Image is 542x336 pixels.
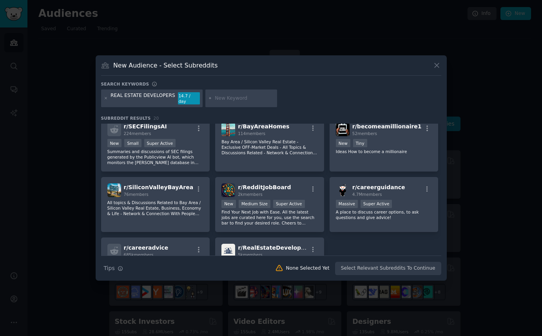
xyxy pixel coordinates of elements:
[107,149,204,165] p: Summaries and discussions of SEC filings generated by the Publicview AI bot, which monitors the [...
[124,131,151,136] span: 224 members
[104,264,115,272] span: Tips
[107,139,122,147] div: New
[221,139,318,155] p: Bay Area / Silicon Valley Real Estate - Exclusive OFF-Market Deals - All Topics & Discussions Rel...
[221,183,235,197] img: RedditJobBoard
[124,139,141,147] div: Small
[124,184,194,190] span: r/ SiliconValleyBayArea
[154,116,159,121] span: 20
[101,261,126,275] button: Tips
[124,252,154,257] span: 685k members
[124,123,167,130] span: r/ SECFilingsAI
[286,265,330,272] div: None Selected Yet
[107,200,204,216] p: All topics & Discussions Related to Bay Area / Silicon Valley Real Estate, Business, Economy & Li...
[215,95,274,102] input: New Keyword
[221,200,236,208] div: New
[336,209,432,220] p: A place to discuss career options, to ask questions and give advice!
[221,122,235,136] img: BayAreaHomes
[238,252,263,257] span: 5k members
[178,92,200,105] div: 14.7 / day
[352,131,377,136] span: 52 members
[352,192,382,197] span: 4.7M members
[124,245,169,251] span: r/ careeradvice
[111,92,175,105] div: REAL ESTATE DEVELOPERS
[352,123,422,130] span: r/ becomeamillionaire1
[107,183,121,197] img: SiliconValleyBayArea
[336,200,358,208] div: Massive
[353,139,367,147] div: Tiny
[336,183,350,197] img: careerguidance
[336,139,350,147] div: New
[273,200,305,208] div: Super Active
[124,192,149,197] span: 76 members
[144,139,176,147] div: Super Active
[221,209,318,226] p: Find Your Next Job with Ease. All the latest jobs are curated here for you, use the search bar to...
[239,200,270,208] div: Medium Size
[336,122,350,136] img: becomeamillionaire1
[238,131,265,136] span: 114 members
[113,61,218,69] h3: New Audience - Select Subreddits
[238,123,289,130] span: r/ BayAreaHomes
[361,200,392,208] div: Super Active
[352,184,405,190] span: r/ careerguidance
[101,115,151,121] span: Subreddit Results
[336,149,432,154] p: Ideas How to become a millionaire
[238,245,317,251] span: r/ RealEstateDevelopment
[101,81,149,87] h3: Search keywords
[238,184,291,190] span: r/ RedditJobBoard
[221,244,235,257] img: RealEstateDevelopment
[238,192,263,197] span: 2k members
